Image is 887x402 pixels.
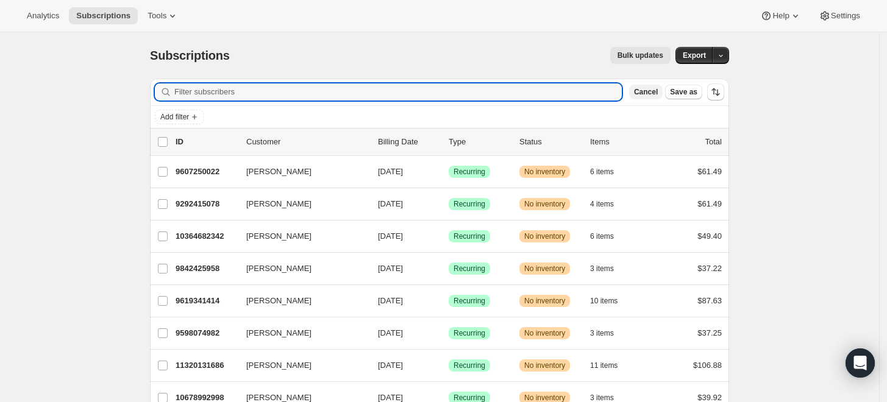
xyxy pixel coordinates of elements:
[590,361,618,370] span: 11 items
[246,263,312,275] span: [PERSON_NAME]
[811,7,867,24] button: Settings
[239,356,361,375] button: [PERSON_NAME]
[176,196,722,213] div: 9292415078[PERSON_NAME][DATE]SuccessRecurringWarningNo inventory4 items$61.49
[176,136,722,148] div: IDCustomerBilling DateTypeStatusItemsTotal
[707,83,724,100] button: Sort the results
[590,325,627,342] button: 3 items
[378,231,403,241] span: [DATE]
[753,7,808,24] button: Help
[76,11,130,21] span: Subscriptions
[683,51,706,60] span: Export
[590,228,627,245] button: 6 items
[176,136,237,148] p: ID
[697,328,722,337] span: $37.25
[454,231,485,241] span: Recurring
[590,199,614,209] span: 4 items
[176,359,237,372] p: 11320131686
[772,11,789,21] span: Help
[176,230,237,242] p: 10364682342
[176,166,237,178] p: 9607250022
[246,198,312,210] span: [PERSON_NAME]
[176,260,722,277] div: 9842425958[PERSON_NAME][DATE]SuccessRecurringWarningNo inventory3 items$37.22
[27,11,59,21] span: Analytics
[831,11,860,21] span: Settings
[246,136,368,148] p: Customer
[697,231,722,241] span: $49.40
[454,167,485,177] span: Recurring
[697,199,722,208] span: $61.49
[454,264,485,273] span: Recurring
[610,47,671,64] button: Bulk updates
[176,228,722,245] div: 10364682342[PERSON_NAME][DATE]SuccessRecurringWarningNo inventory6 items$49.40
[378,328,403,337] span: [DATE]
[174,83,622,100] input: Filter subscribers
[239,291,361,311] button: [PERSON_NAME]
[378,167,403,176] span: [DATE]
[693,361,722,370] span: $106.88
[246,166,312,178] span: [PERSON_NAME]
[590,292,631,309] button: 10 items
[629,85,663,99] button: Cancel
[454,296,485,306] span: Recurring
[618,51,663,60] span: Bulk updates
[239,259,361,278] button: [PERSON_NAME]
[150,49,230,62] span: Subscriptions
[176,295,237,307] p: 9619341414
[524,231,565,241] span: No inventory
[140,7,186,24] button: Tools
[454,328,485,338] span: Recurring
[246,230,312,242] span: [PERSON_NAME]
[449,136,510,148] div: Type
[378,264,403,273] span: [DATE]
[239,194,361,214] button: [PERSON_NAME]
[524,328,565,338] span: No inventory
[524,264,565,273] span: No inventory
[697,393,722,402] span: $39.92
[176,357,722,374] div: 11320131686[PERSON_NAME][DATE]SuccessRecurringWarningNo inventory11 items$106.88
[519,136,580,148] p: Status
[69,7,138,24] button: Subscriptions
[665,85,702,99] button: Save as
[176,327,237,339] p: 9598074982
[590,357,631,374] button: 11 items
[155,110,204,124] button: Add filter
[590,196,627,213] button: 4 items
[246,327,312,339] span: [PERSON_NAME]
[176,292,722,309] div: 9619341414[PERSON_NAME][DATE]SuccessRecurringWarningNo inventory10 items$87.63
[176,163,722,180] div: 9607250022[PERSON_NAME][DATE]SuccessRecurringWarningNo inventory6 items$61.49
[524,167,565,177] span: No inventory
[524,296,565,306] span: No inventory
[590,296,618,306] span: 10 items
[378,393,403,402] span: [DATE]
[378,136,439,148] p: Billing Date
[697,167,722,176] span: $61.49
[590,231,614,241] span: 6 items
[148,11,166,21] span: Tools
[670,87,697,97] span: Save as
[697,264,722,273] span: $37.22
[378,199,403,208] span: [DATE]
[590,328,614,338] span: 3 items
[20,7,66,24] button: Analytics
[176,198,237,210] p: 9292415078
[378,361,403,370] span: [DATE]
[590,260,627,277] button: 3 items
[239,227,361,246] button: [PERSON_NAME]
[524,361,565,370] span: No inventory
[239,323,361,343] button: [PERSON_NAME]
[846,348,875,378] div: Open Intercom Messenger
[697,296,722,305] span: $87.63
[590,167,614,177] span: 6 items
[246,359,312,372] span: [PERSON_NAME]
[524,199,565,209] span: No inventory
[378,296,403,305] span: [DATE]
[634,87,658,97] span: Cancel
[239,162,361,182] button: [PERSON_NAME]
[176,263,237,275] p: 9842425958
[160,112,189,122] span: Add filter
[675,47,713,64] button: Export
[590,136,651,148] div: Items
[590,264,614,273] span: 3 items
[454,199,485,209] span: Recurring
[176,325,722,342] div: 9598074982[PERSON_NAME][DATE]SuccessRecurringWarningNo inventory3 items$37.25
